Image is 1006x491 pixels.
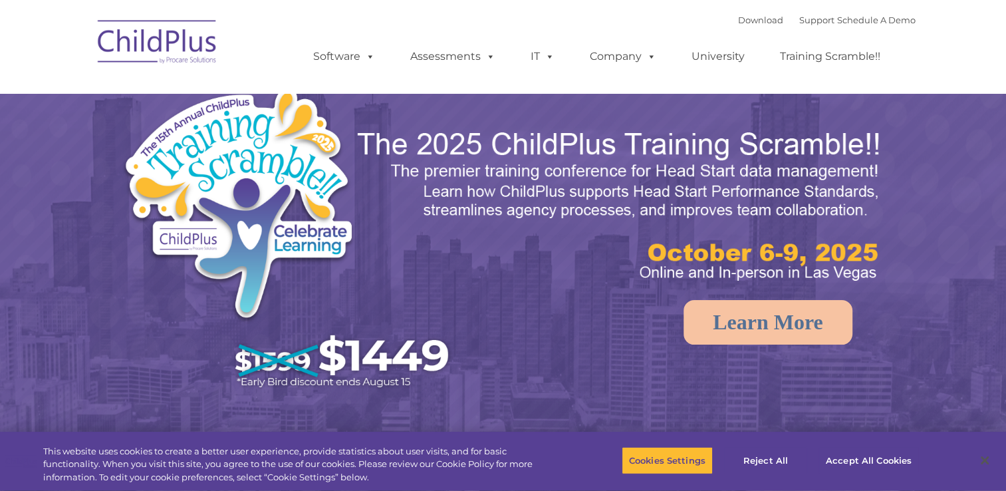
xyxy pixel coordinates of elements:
button: Cookies Settings [622,446,713,474]
button: Close [970,446,999,475]
button: Reject All [724,446,807,474]
a: Training Scramble!! [767,43,894,70]
a: IT [517,43,568,70]
a: Support [799,15,834,25]
div: This website uses cookies to create a better user experience, provide statistics about user visit... [43,445,553,484]
a: Download [738,15,783,25]
button: Accept All Cookies [818,446,919,474]
img: ChildPlus by Procare Solutions [91,11,224,77]
a: Assessments [397,43,509,70]
a: Company [576,43,670,70]
font: | [738,15,916,25]
a: Learn More [684,300,852,345]
a: University [678,43,758,70]
a: Schedule A Demo [837,15,916,25]
a: Software [300,43,388,70]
